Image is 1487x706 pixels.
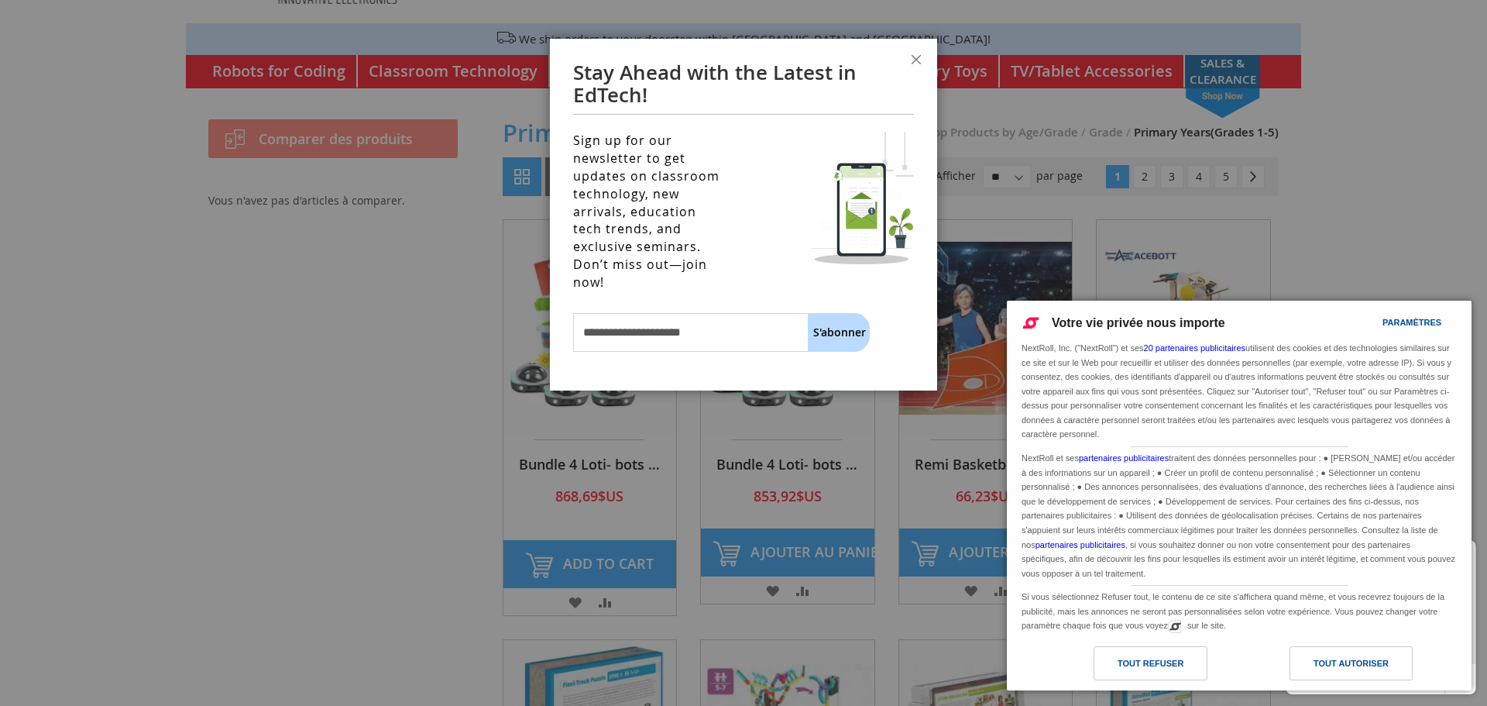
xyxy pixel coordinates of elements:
[1144,343,1245,353] a: 20 partenaires publicitaires
[25,9,177,24] div: zendesk chat
[1118,655,1183,672] div: Tout refuser
[1314,655,1389,672] div: Tout autoriser
[6,6,196,130] button: zendesk chatChattez avec nous
[1018,339,1460,443] div: NextRoll, Inc. ("NextRoll") et ses utilisent des cookies et des technologies similaires sur ce si...
[1018,586,1460,635] div: Si vous sélectionnez Refuser tout, le contenu de ce site s'affichera quand même, et vous recevrez...
[1018,447,1460,582] div: NextRoll et ses traitent des données personnelles pour : ● [PERSON_NAME] et/ou accéder à des info...
[1016,646,1239,688] a: Tout refuser
[809,313,870,352] button: Subscribe
[14,24,111,125] td: Chattez avec nous
[1052,316,1225,329] span: Votre vie privée nous importe
[1035,540,1125,549] a: partenaires publicitaires
[573,62,914,115] h1: Stay Ahead with the Latest in EdTech!
[813,325,866,339] span: S'abonner
[1355,310,1393,339] a: Paramètres
[1079,453,1169,463] a: partenaires publicitaires
[1382,314,1441,331] div: Paramètres
[1239,646,1462,688] a: Tout autoriser
[573,132,726,307] span: Sign up for our newsletter to get updates on classroom technology, new arrivals, education tech t...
